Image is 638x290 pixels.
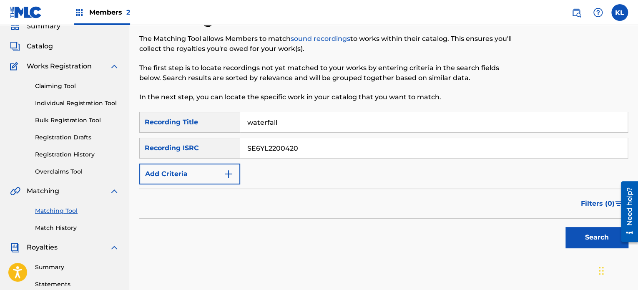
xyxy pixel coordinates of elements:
img: Royalties [10,242,20,252]
a: Individual Registration Tool [35,99,119,108]
p: The first step is to locate recordings not yet matched to your works by entering criteria in the ... [139,63,515,83]
button: Filters (0) [576,193,628,214]
button: Search [565,227,628,248]
a: SummarySummary [10,21,60,31]
iframe: Chat Widget [596,250,638,290]
p: The Matching Tool allows Members to match to works within their catalog. This ensures you'll coll... [139,34,515,54]
img: Top Rightsholders [74,8,84,18]
img: Works Registration [10,61,21,71]
a: Public Search [568,4,585,21]
div: User Menu [611,4,628,21]
a: Match History [35,224,119,232]
a: Registration History [35,150,119,159]
iframe: Resource Center [615,178,638,245]
button: Add Criteria [139,164,240,184]
img: MLC Logo [10,6,42,18]
img: expand [109,242,119,252]
span: Members [89,8,130,17]
a: CatalogCatalog [10,41,53,51]
a: Claiming Tool [35,82,119,91]
span: Filters ( 0 ) [581,199,615,209]
a: Bulk Registration Tool [35,116,119,125]
div: Drag [599,258,604,283]
a: Registration Drafts [35,133,119,142]
img: search [571,8,581,18]
img: Summary [10,21,20,31]
a: Summary [35,263,119,272]
a: Statements [35,280,119,289]
div: Help [590,4,606,21]
img: expand [109,61,119,71]
form: Search Form [139,112,628,252]
span: Summary [27,21,60,31]
p: In the next step, you can locate the specific work in your catalog that you want to match. [139,92,515,102]
img: Catalog [10,41,20,51]
span: Works Registration [27,61,92,71]
a: Overclaims Tool [35,167,119,176]
img: 9d2ae6d4665cec9f34b9.svg [224,169,234,179]
span: Matching [27,186,59,196]
img: Matching [10,186,20,196]
img: expand [109,186,119,196]
span: 2 [126,8,130,16]
a: sound recordings [291,35,350,43]
span: Royalties [27,242,58,252]
span: Catalog [27,41,53,51]
a: Matching Tool [35,207,119,215]
img: help [593,8,603,18]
